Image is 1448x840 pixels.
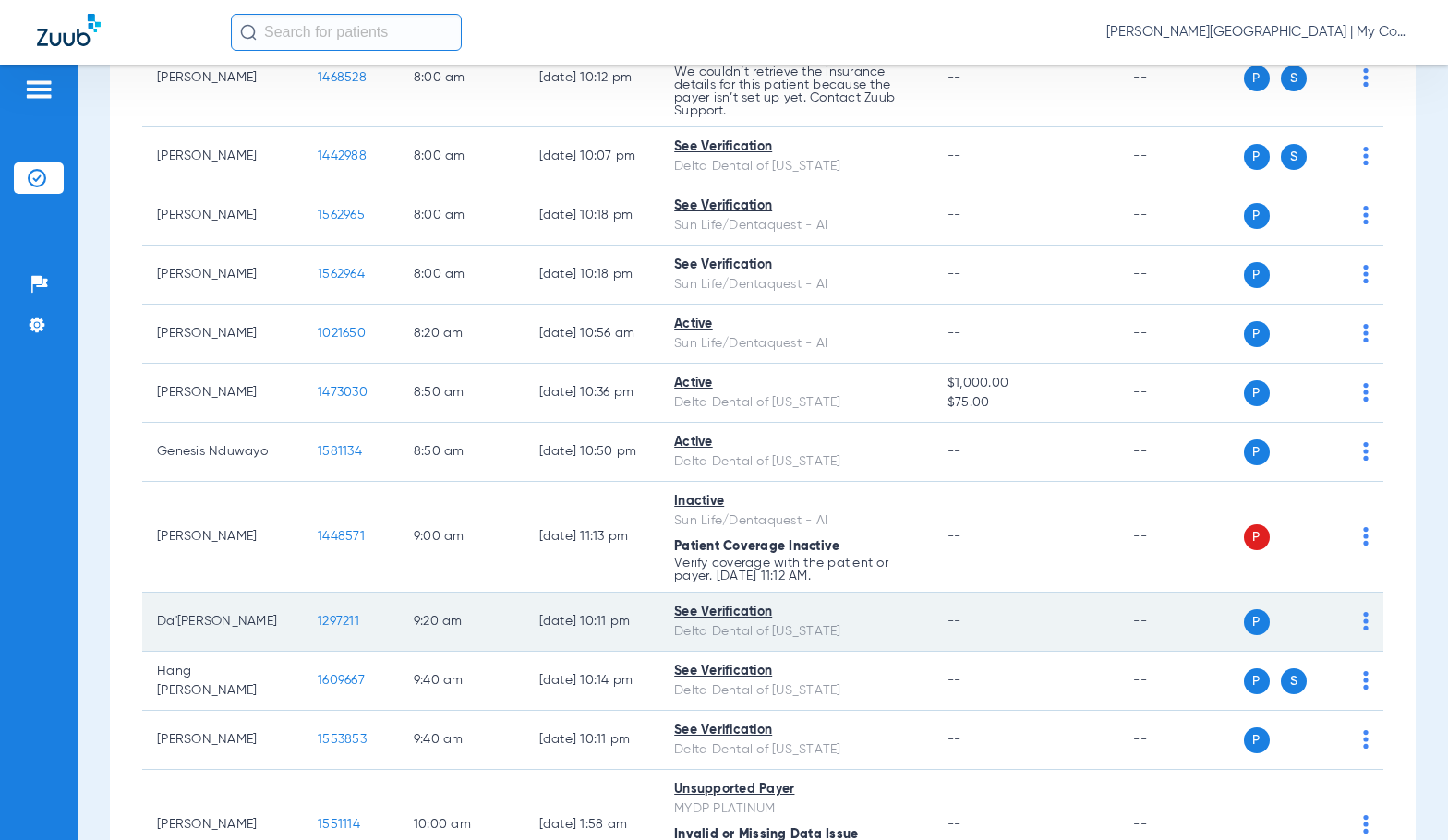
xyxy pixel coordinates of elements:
[674,681,918,701] div: Delta Dental of [US_STATE]
[318,615,359,628] span: 1297211
[1244,144,1270,170] span: P
[674,540,839,553] span: Patient Coverage Inactive
[947,615,961,628] span: --
[1356,751,1448,840] iframe: Chat Widget
[674,275,918,294] div: Sun Life/Dentaquest - AI
[318,530,365,543] span: 1448571
[947,268,961,281] span: --
[1118,711,1243,770] td: --
[674,216,918,235] div: Sun Life/Dentaquest - AI
[525,364,659,423] td: [DATE] 10:36 PM
[1244,609,1270,635] span: P
[142,364,303,423] td: [PERSON_NAME]
[947,327,961,340] span: --
[1363,442,1369,461] img: group-dot-blue.svg
[947,530,961,543] span: --
[1281,144,1307,170] span: S
[399,305,525,364] td: 8:20 AM
[399,652,525,711] td: 9:40 AM
[674,662,918,681] div: See Verification
[142,652,303,711] td: Hang [PERSON_NAME]
[525,127,659,186] td: [DATE] 10:07 PM
[318,733,367,746] span: 1553853
[1244,727,1270,753] span: P
[674,334,918,354] div: Sun Life/Dentaquest - AI
[947,150,961,162] span: --
[947,674,961,687] span: --
[1244,203,1270,229] span: P
[142,423,303,482] td: Genesis Nduwayo
[1244,524,1270,550] span: P
[674,511,918,531] div: Sun Life/Dentaquest - AI
[525,30,659,127] td: [DATE] 10:12 PM
[231,14,462,51] input: Search for patients
[1363,206,1369,224] img: group-dot-blue.svg
[1363,671,1369,690] img: group-dot-blue.svg
[1244,380,1270,406] span: P
[1118,364,1243,423] td: --
[318,445,362,458] span: 1581134
[399,711,525,770] td: 9:40 AM
[674,721,918,740] div: See Verification
[525,711,659,770] td: [DATE] 10:11 PM
[525,593,659,652] td: [DATE] 10:11 PM
[525,652,659,711] td: [DATE] 10:14 PM
[674,374,918,393] div: Active
[1118,305,1243,364] td: --
[674,557,918,582] p: Verify coverage with the patient or payer. [DATE] 11:12 AM.
[24,78,54,101] img: hamburger-icon
[318,386,368,399] span: 1473030
[142,711,303,770] td: [PERSON_NAME]
[525,186,659,246] td: [DATE] 10:18 PM
[947,393,1104,413] span: $75.00
[1281,66,1307,91] span: S
[674,799,918,819] div: MYDP PLATINUM
[674,603,918,622] div: See Verification
[37,14,101,46] img: Zuub Logo
[947,71,961,84] span: --
[318,268,365,281] span: 1562964
[525,423,659,482] td: [DATE] 10:50 PM
[318,209,365,222] span: 1562965
[142,246,303,305] td: [PERSON_NAME]
[674,66,918,117] p: We couldn’t retrieve the insurance details for this patient because the payer isn’t set up yet. C...
[674,256,918,275] div: See Verification
[1118,30,1243,127] td: --
[674,780,918,799] div: Unsupported Payer
[1244,439,1270,465] span: P
[240,24,257,41] img: Search Icon
[1118,423,1243,482] td: --
[142,305,303,364] td: [PERSON_NAME]
[674,740,918,760] div: Delta Dental of [US_STATE]
[399,593,525,652] td: 9:20 AM
[399,246,525,305] td: 8:00 AM
[525,305,659,364] td: [DATE] 10:56 AM
[525,482,659,593] td: [DATE] 11:13 PM
[674,315,918,334] div: Active
[399,423,525,482] td: 8:50 AM
[1363,147,1369,165] img: group-dot-blue.svg
[674,157,918,176] div: Delta Dental of [US_STATE]
[318,71,367,84] span: 1468528
[674,452,918,472] div: Delta Dental of [US_STATE]
[1363,527,1369,546] img: group-dot-blue.svg
[1363,730,1369,749] img: group-dot-blue.svg
[399,482,525,593] td: 9:00 AM
[674,393,918,413] div: Delta Dental of [US_STATE]
[1244,668,1270,694] span: P
[399,30,525,127] td: 8:00 AM
[1363,383,1369,402] img: group-dot-blue.svg
[399,127,525,186] td: 8:00 AM
[399,186,525,246] td: 8:00 AM
[318,818,360,831] span: 1551114
[1118,482,1243,593] td: --
[674,138,918,157] div: See Verification
[674,197,918,216] div: See Verification
[318,327,366,340] span: 1021650
[947,209,961,222] span: --
[947,445,961,458] span: --
[674,433,918,452] div: Active
[142,186,303,246] td: [PERSON_NAME]
[674,492,918,511] div: Inactive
